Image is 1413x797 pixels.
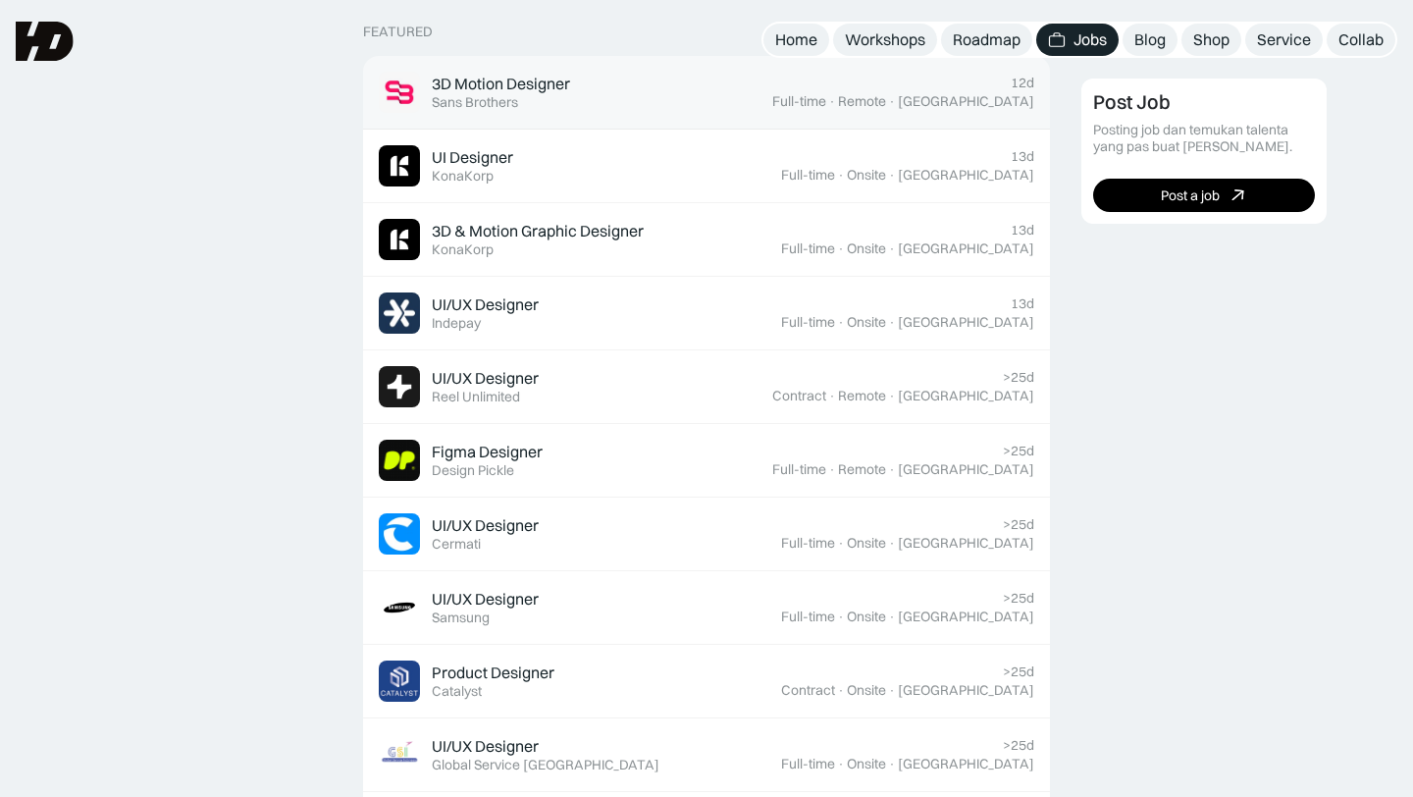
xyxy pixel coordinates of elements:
[898,240,1034,257] div: [GEOGRAPHIC_DATA]
[775,29,817,50] div: Home
[432,442,543,462] div: Figma Designer
[432,683,482,700] div: Catalyst
[898,535,1034,552] div: [GEOGRAPHIC_DATA]
[898,756,1034,772] div: [GEOGRAPHIC_DATA]
[379,513,420,555] img: Job Image
[432,315,481,332] div: Indepay
[898,167,1034,184] div: [GEOGRAPHIC_DATA]
[379,145,420,186] img: Job Image
[379,72,420,113] img: Job Image
[363,350,1050,424] a: Job ImageUI/UX DesignerReel Unlimited>25dContract·Remote·[GEOGRAPHIC_DATA]
[363,645,1050,718] a: Job ImageProduct DesignerCatalyst>25dContract·Onsite·[GEOGRAPHIC_DATA]
[379,292,420,334] img: Job Image
[888,535,896,552] div: ·
[888,314,896,331] div: ·
[772,388,826,404] div: Contract
[1257,29,1311,50] div: Service
[432,241,494,258] div: KonaKorp
[772,461,826,478] div: Full-time
[432,389,520,405] div: Reel Unlimited
[363,203,1050,277] a: Job Image3D & Motion Graphic DesignerKonaKorp13dFull-time·Onsite·[GEOGRAPHIC_DATA]
[772,93,826,110] div: Full-time
[432,536,481,553] div: Cermati
[898,609,1034,625] div: [GEOGRAPHIC_DATA]
[781,314,835,331] div: Full-time
[781,756,835,772] div: Full-time
[888,756,896,772] div: ·
[847,682,886,699] div: Onsite
[828,93,836,110] div: ·
[432,168,494,185] div: KonaKorp
[1003,516,1034,533] div: >25d
[888,461,896,478] div: ·
[1003,737,1034,754] div: >25d
[1193,29,1230,50] div: Shop
[837,167,845,184] div: ·
[432,663,554,683] div: Product Designer
[363,498,1050,571] a: Job ImageUI/UX DesignerCermati>25dFull-time·Onsite·[GEOGRAPHIC_DATA]
[781,167,835,184] div: Full-time
[781,609,835,625] div: Full-time
[379,661,420,702] img: Job Image
[1003,590,1034,607] div: >25d
[888,609,896,625] div: ·
[1011,222,1034,239] div: 13d
[763,24,829,56] a: Home
[1338,29,1384,50] div: Collab
[847,167,886,184] div: Onsite
[898,388,1034,404] div: [GEOGRAPHIC_DATA]
[847,240,886,257] div: Onsite
[432,368,539,389] div: UI/UX Designer
[379,734,420,775] img: Job Image
[833,24,937,56] a: Workshops
[432,515,539,536] div: UI/UX Designer
[847,314,886,331] div: Onsite
[363,718,1050,792] a: Job ImageUI/UX DesignerGlobal Service [GEOGRAPHIC_DATA]>25dFull-time·Onsite·[GEOGRAPHIC_DATA]
[837,535,845,552] div: ·
[1327,24,1395,56] a: Collab
[888,167,896,184] div: ·
[1134,29,1166,50] div: Blog
[838,461,886,478] div: Remote
[847,609,886,625] div: Onsite
[781,240,835,257] div: Full-time
[781,535,835,552] div: Full-time
[363,571,1050,645] a: Job ImageUI/UX DesignerSamsung>25dFull-time·Onsite·[GEOGRAPHIC_DATA]
[379,219,420,260] img: Job Image
[363,277,1050,350] a: Job ImageUI/UX DesignerIndepay13dFull-time·Onsite·[GEOGRAPHIC_DATA]
[828,388,836,404] div: ·
[1011,148,1034,165] div: 13d
[941,24,1032,56] a: Roadmap
[363,130,1050,203] a: Job ImageUI DesignerKonaKorp13dFull-time·Onsite·[GEOGRAPHIC_DATA]
[837,314,845,331] div: ·
[432,610,490,626] div: Samsung
[379,440,420,481] img: Job Image
[837,756,845,772] div: ·
[363,56,1050,130] a: Job Image3D Motion DesignerSans Brothers12dFull-time·Remote·[GEOGRAPHIC_DATA]
[432,462,514,479] div: Design Pickle
[1093,90,1171,114] div: Post Job
[379,366,420,407] img: Job Image
[888,93,896,110] div: ·
[379,587,420,628] img: Job Image
[1245,24,1323,56] a: Service
[1161,186,1220,203] div: Post a job
[1093,122,1315,155] div: Posting job dan temukan talenta yang pas buat [PERSON_NAME].
[838,388,886,404] div: Remote
[828,461,836,478] div: ·
[888,682,896,699] div: ·
[888,240,896,257] div: ·
[432,736,539,757] div: UI/UX Designer
[837,609,845,625] div: ·
[363,424,1050,498] a: Job ImageFigma DesignerDesign Pickle>25dFull-time·Remote·[GEOGRAPHIC_DATA]
[363,24,433,40] div: Featured
[1011,295,1034,312] div: 13d
[432,74,570,94] div: 3D Motion Designer
[898,461,1034,478] div: [GEOGRAPHIC_DATA]
[888,388,896,404] div: ·
[898,93,1034,110] div: [GEOGRAPHIC_DATA]
[953,29,1020,50] div: Roadmap
[432,589,539,610] div: UI/UX Designer
[837,240,845,257] div: ·
[781,682,835,699] div: Contract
